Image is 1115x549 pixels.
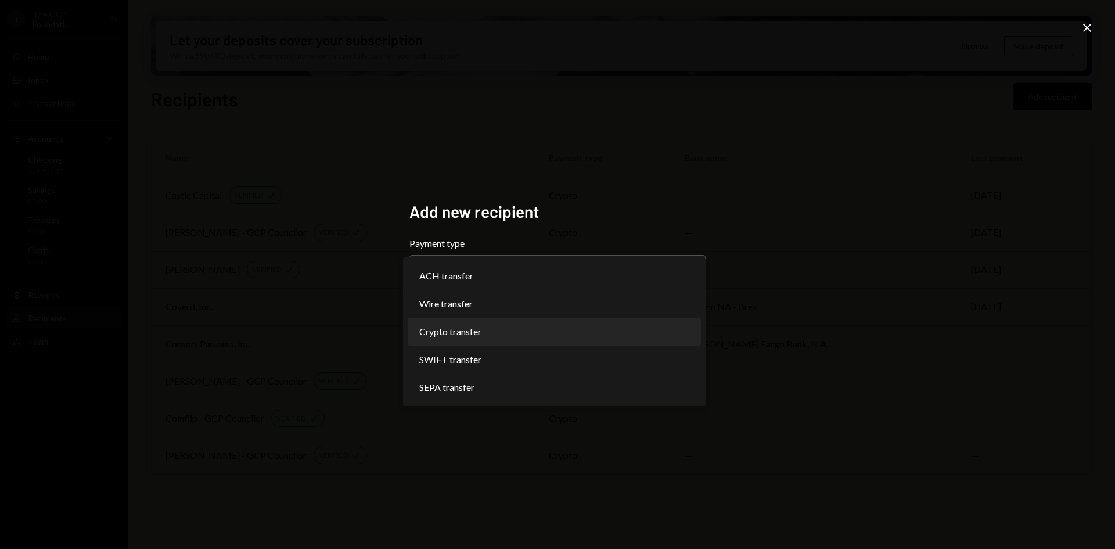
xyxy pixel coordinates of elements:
button: Payment type [409,255,706,288]
span: SEPA transfer [419,381,474,394]
span: Wire transfer [419,297,473,311]
h2: Add new recipient [409,200,706,223]
span: SWIFT transfer [419,353,481,367]
label: Payment type [409,236,706,250]
span: ACH transfer [419,269,473,283]
span: Crypto transfer [419,325,481,339]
